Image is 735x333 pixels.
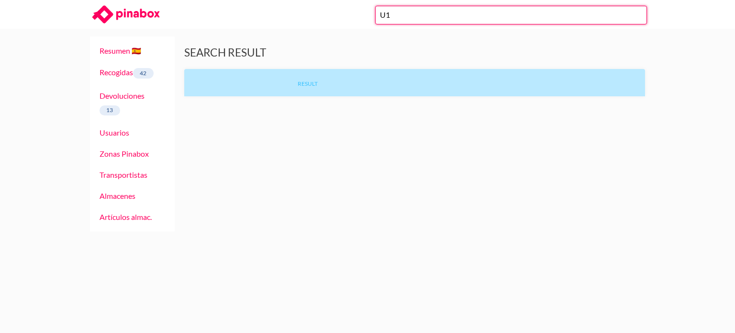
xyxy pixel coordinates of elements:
input: Busca usuarios por nombre o email [375,6,647,24]
span: 42 [133,68,154,79]
h2: Search result [184,46,645,59]
a: Almacenes [100,191,135,200]
a: Transportistas [100,170,147,179]
a: Zonas Pinabox [100,149,149,158]
a: Devoluciones13 [100,91,145,114]
div: Result [184,69,432,96]
a: Recogidas42 [100,68,154,77]
a: Usuarios [100,128,129,137]
span: 13 [100,105,120,116]
a: Artículos almac. [100,212,152,221]
a: Resumen 🇪🇸 [100,46,141,55]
